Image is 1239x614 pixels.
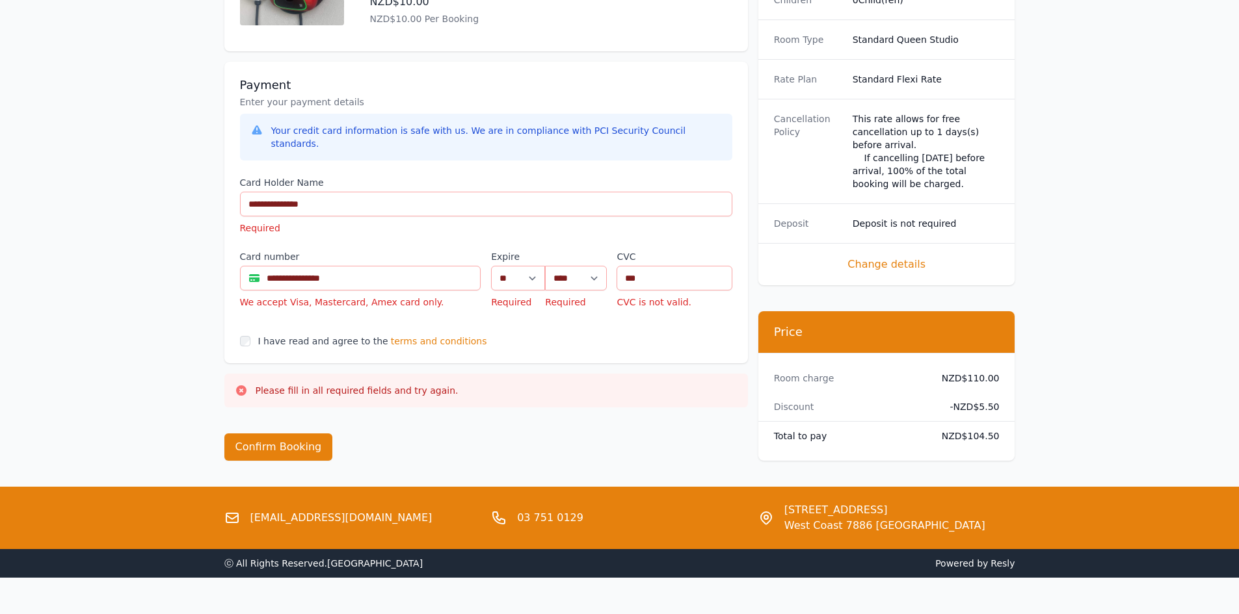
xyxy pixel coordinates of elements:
span: [STREET_ADDRESS] [784,502,985,518]
span: West Coast 7886 [GEOGRAPHIC_DATA] [784,518,985,533]
dt: Rate Plan [774,73,842,86]
div: This rate allows for free cancellation up to 1 days(s) before arrival. If cancelling [DATE] befor... [853,112,1000,190]
p: CVC is not valid. [617,296,732,309]
a: Resly [991,558,1015,569]
p: Enter your payment details [240,96,732,109]
a: 03 751 0129 [517,510,583,526]
label: Card number [240,250,481,263]
span: Change details [774,257,1000,272]
dt: Total to pay [774,429,921,442]
p: Required [240,222,732,235]
dt: Cancellation Policy [774,112,842,190]
label: CVC [617,250,732,263]
div: Your credit card information is safe with us. We are in compliance with PCI Security Council stan... [271,124,722,150]
dd: Deposit is not required [853,217,1000,230]
label: . [545,250,606,263]
span: terms and conditions [391,335,487,348]
dd: - NZD$5.50 [931,400,1000,413]
label: I have read and agree to the [258,336,388,346]
label: Card Holder Name [240,176,732,189]
span: ⓒ All Rights Reserved. [GEOGRAPHIC_DATA] [224,558,423,569]
dd: Standard Flexi Rate [853,73,1000,86]
h3: Payment [240,77,732,93]
dt: Room Type [774,33,842,46]
span: Powered by [625,557,1015,570]
dt: Room charge [774,372,921,385]
label: Expire [491,250,545,263]
p: Required [491,296,545,309]
dd: NZD$104.50 [931,429,1000,442]
dt: Discount [774,400,921,413]
a: [EMAIL_ADDRESS][DOMAIN_NAME] [250,510,433,526]
dt: Deposit [774,217,842,230]
p: Required [545,296,606,309]
p: NZD$10.00 Per Booking [370,12,650,25]
p: Please fill in all required fields and try again. [256,384,459,397]
dd: Standard Queen Studio [853,33,1000,46]
div: We accept Visa, Mastercard, Amex card only. [240,296,481,309]
button: Confirm Booking [224,433,333,461]
h3: Price [774,324,1000,340]
dd: NZD$110.00 [931,372,1000,385]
